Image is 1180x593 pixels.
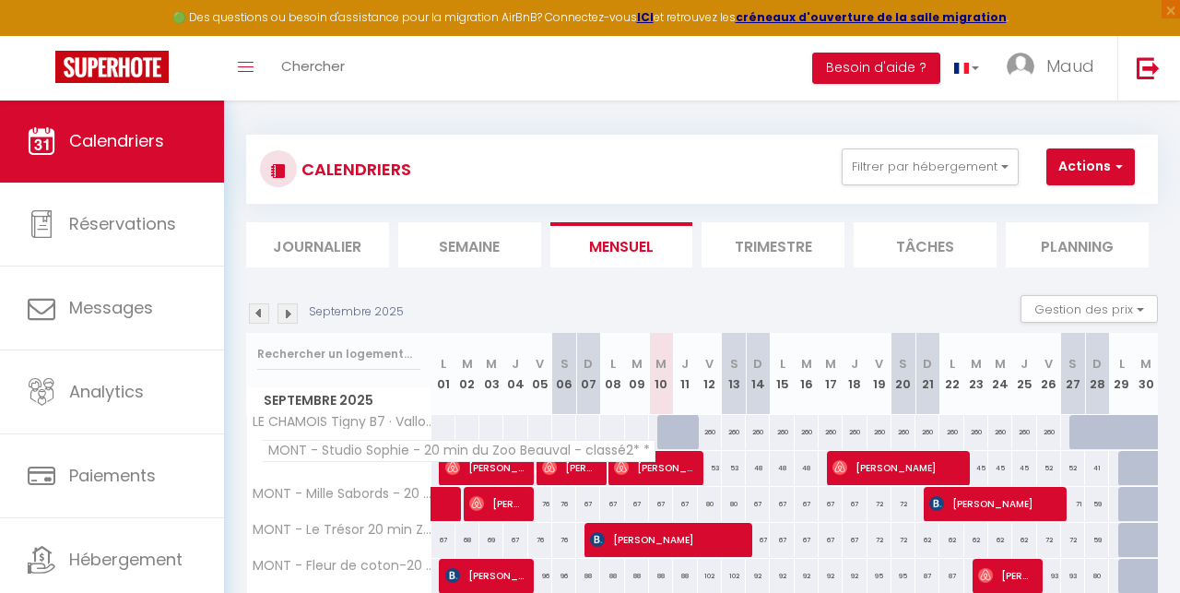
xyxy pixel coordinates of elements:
div: 67 [649,487,673,521]
abbr: S [560,355,569,373]
div: 80 [698,487,722,521]
div: 67 [819,523,843,557]
div: 62 [964,523,988,557]
abbr: M [631,355,643,373]
th: 13 [722,333,746,415]
img: Super Booking [55,51,169,83]
th: 28 [1085,333,1109,415]
div: 67 [673,487,697,521]
th: 17 [819,333,843,415]
div: 102 [722,559,746,593]
abbr: D [1092,355,1102,373]
th: 10 [649,333,673,415]
div: 69 [479,523,503,557]
div: 48 [770,451,794,485]
div: 67 [746,487,770,521]
div: 92 [843,559,867,593]
th: 15 [770,333,794,415]
div: 41 [1085,451,1109,485]
h3: CALENDRIERS [297,148,411,190]
div: 62 [1012,523,1036,557]
li: Mensuel [550,222,693,267]
th: 03 [479,333,503,415]
div: 92 [746,559,770,593]
div: 260 [939,415,963,449]
div: 67 [600,487,624,521]
div: 67 [770,523,794,557]
span: [PERSON_NAME] [445,558,525,593]
div: 45 [964,451,988,485]
span: MONT - Mille Sabords - 20 min Beauval-4 pers- classé 2* * [250,487,434,501]
button: Actions [1046,148,1135,185]
abbr: M [801,355,812,373]
div: 62 [915,523,939,557]
th: 26 [1037,333,1061,415]
div: 67 [795,487,819,521]
div: 71 [1061,487,1085,521]
div: 88 [673,559,697,593]
th: 19 [867,333,891,415]
a: ... Maud [993,36,1117,101]
abbr: J [851,355,858,373]
abbr: V [705,355,714,373]
th: 23 [964,333,988,415]
span: Hébergement [69,548,183,571]
abbr: S [1068,355,1077,373]
th: 20 [891,333,915,415]
th: 06 [552,333,576,415]
abbr: D [923,355,932,373]
abbr: J [512,355,519,373]
div: 72 [891,523,915,557]
div: 52 [1061,451,1085,485]
div: 260 [891,415,915,449]
div: 260 [964,415,988,449]
button: Besoin d'aide ? [812,53,940,84]
th: 11 [673,333,697,415]
span: [PERSON_NAME] [832,450,961,485]
abbr: V [1044,355,1053,373]
span: [PERSON_NAME] [590,522,742,557]
div: 53 [722,451,746,485]
span: [PERSON_NAME] [978,558,1034,593]
abbr: D [753,355,762,373]
img: ... [1007,53,1034,80]
div: 67 [843,523,867,557]
div: 92 [795,559,819,593]
abbr: S [899,355,907,373]
div: 67 [819,487,843,521]
div: 260 [915,415,939,449]
span: MONT - Studio Sophie - 20 min du Zoo Beauval - classé2* * [261,440,655,462]
div: 76 [528,487,552,521]
div: 260 [988,415,1012,449]
div: 88 [576,559,600,593]
th: 18 [843,333,867,415]
button: Gestion des prix [1021,295,1158,323]
p: Septembre 2025 [309,303,404,321]
div: 260 [1012,415,1036,449]
div: 93 [1037,559,1061,593]
div: 45 [1012,451,1036,485]
div: 102 [698,559,722,593]
span: Messages [69,296,153,319]
div: 67 [625,487,649,521]
div: 72 [867,523,891,557]
abbr: M [1140,355,1151,373]
div: 52 [1037,451,1061,485]
div: 87 [915,559,939,593]
a: créneaux d'ouverture de la salle migration [736,9,1007,25]
div: 67 [843,487,867,521]
div: 92 [819,559,843,593]
th: 25 [1012,333,1036,415]
div: 95 [867,559,891,593]
abbr: L [441,355,446,373]
th: 22 [939,333,963,415]
div: 68 [455,523,479,557]
li: Journalier [246,222,389,267]
div: 67 [503,523,527,557]
div: 96 [528,559,552,593]
abbr: L [1119,355,1125,373]
div: 62 [988,523,1012,557]
div: 87 [939,559,963,593]
abbr: M [655,355,667,373]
